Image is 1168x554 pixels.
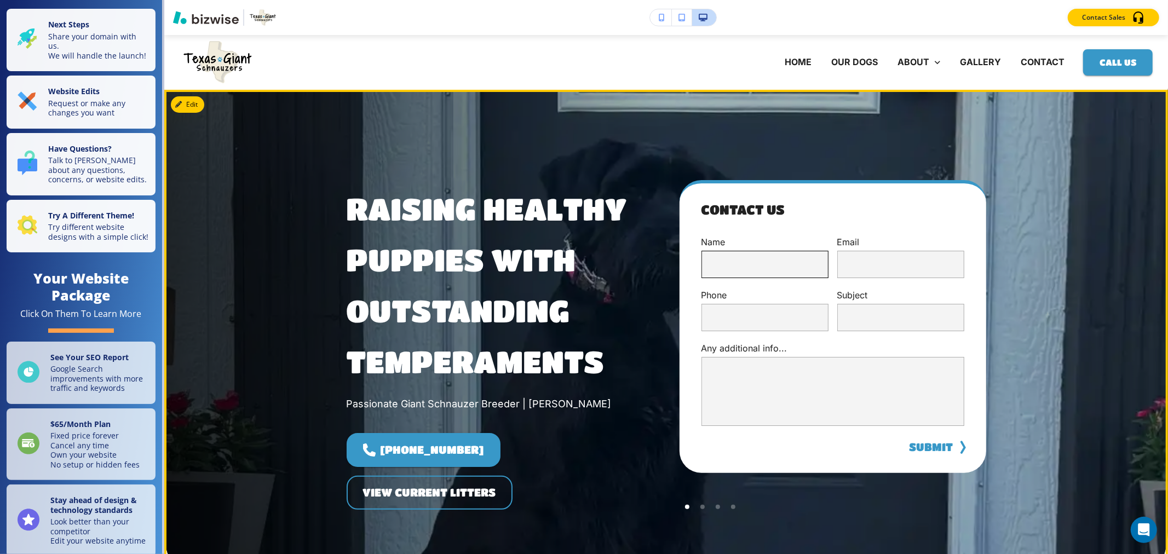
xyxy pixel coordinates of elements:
button: Contact Sales [1068,9,1159,26]
p: Phone [701,289,828,302]
a: See Your SEO ReportGoogle Search improvements with more traffic and keywords [7,342,156,404]
strong: Stay ahead of design & technology standards [50,495,137,515]
p: Google Search improvements with more traffic and keywords [50,364,149,393]
p: Any additional info... [701,342,964,355]
p: OUR DOGS [831,56,878,68]
p: CONTACT [1021,56,1065,68]
img: Texas Giant Schnauzers [181,39,254,85]
p: Passionate Giant Schnauzer Breeder | [PERSON_NAME] [347,397,653,411]
strong: See Your SEO Report [50,352,129,362]
p: Look better than your competitor Edit your website anytime [50,517,149,546]
p: Subject [837,289,964,302]
strong: $ 65 /Month Plan [50,419,111,429]
p: ABOUT [897,56,929,68]
p: Try different website designs with a simple click! [48,222,149,241]
strong: Website Edits [48,86,100,96]
button: Next StepsShare your domain with us.We will handle the launch! [7,9,156,71]
div: Open Intercom Messenger [1131,517,1157,543]
button: Edit [171,96,204,113]
p: Name [701,236,828,249]
p: Share your domain with us. We will handle the launch! [48,32,149,61]
p: Request or make any changes you want [48,99,149,118]
p: Fixed price forever Cancel any time Own your website No setup or hidden fees [50,431,140,469]
p: Contact Sales [1082,13,1125,22]
button: Have Questions?Talk to [PERSON_NAME] about any questions, concerns, or website edits. [7,133,156,195]
h4: Your Website Package [7,270,156,304]
p: Talk to [PERSON_NAME] about any questions, concerns, or website edits. [48,155,149,184]
button: Call us [1083,49,1153,76]
p: GALLERY [960,56,1001,68]
p: Email [837,236,964,249]
p: HOME [785,56,812,68]
button: Try A Different Theme!Try different website designs with a simple click! [7,200,156,253]
h4: Contact Us [701,201,785,218]
strong: Have Questions? [48,143,112,154]
button: Website EditsRequest or make any changes you want [7,76,156,129]
div: Click On Them To Learn More [21,308,142,320]
strong: Next Steps [48,19,89,30]
span: Raising Healthy Puppies With Outstanding Temperaments [347,191,634,379]
button: View Current Litters [347,476,513,510]
strong: Try A Different Theme! [48,210,134,221]
img: Bizwise Logo [173,11,239,24]
a: [PHONE_NUMBER] [347,433,500,467]
a: $65/Month PlanFixed price foreverCancel any timeOwn your websiteNo setup or hidden fees [7,408,156,481]
button: SUBMIT [910,439,953,455]
img: Your Logo [249,9,277,26]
